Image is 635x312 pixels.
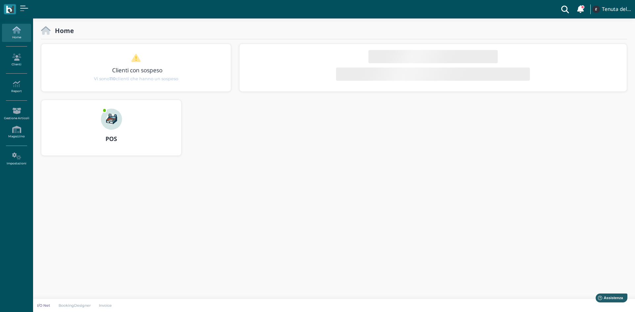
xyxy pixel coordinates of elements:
a: ... POS [41,100,182,164]
a: Report [2,78,31,96]
img: ... [101,109,122,130]
iframe: Help widget launcher [588,292,629,306]
div: 1 / 1 [41,44,231,91]
a: Magazzino [2,123,31,141]
img: ... [592,6,600,13]
a: ... Tenuta del Barco [591,1,631,17]
b: 110 [109,76,116,81]
b: POS [106,135,117,143]
a: Impostazioni [2,150,31,168]
a: Gestione Articoli [2,105,31,123]
h3: Clienti con sospeso [55,67,219,73]
span: Vi sono clienti che hanno un sospeso [94,76,178,82]
a: Home [2,24,31,42]
a: Clienti [2,51,31,69]
span: Assistenza [20,5,44,10]
h4: Tenuta del Barco [602,7,631,12]
a: Clienti con sospeso Vi sono110clienti che hanno un sospeso [54,53,218,82]
h2: Home [51,27,74,34]
img: logo [6,6,14,13]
